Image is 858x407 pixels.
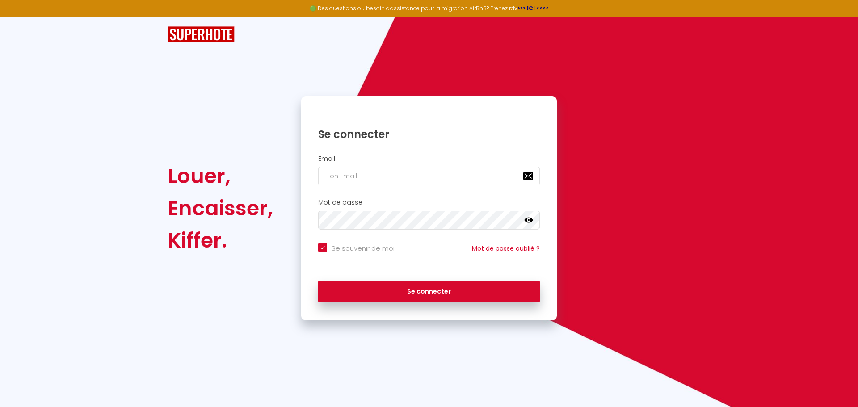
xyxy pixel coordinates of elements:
div: Kiffer. [168,224,273,256]
a: Mot de passe oublié ? [472,244,540,253]
div: Louer, [168,160,273,192]
h2: Mot de passe [318,199,540,206]
h2: Email [318,155,540,163]
button: Se connecter [318,281,540,303]
input: Ton Email [318,167,540,185]
a: >>> ICI <<<< [517,4,549,12]
div: Encaisser, [168,192,273,224]
h1: Se connecter [318,127,540,141]
img: SuperHote logo [168,26,235,43]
